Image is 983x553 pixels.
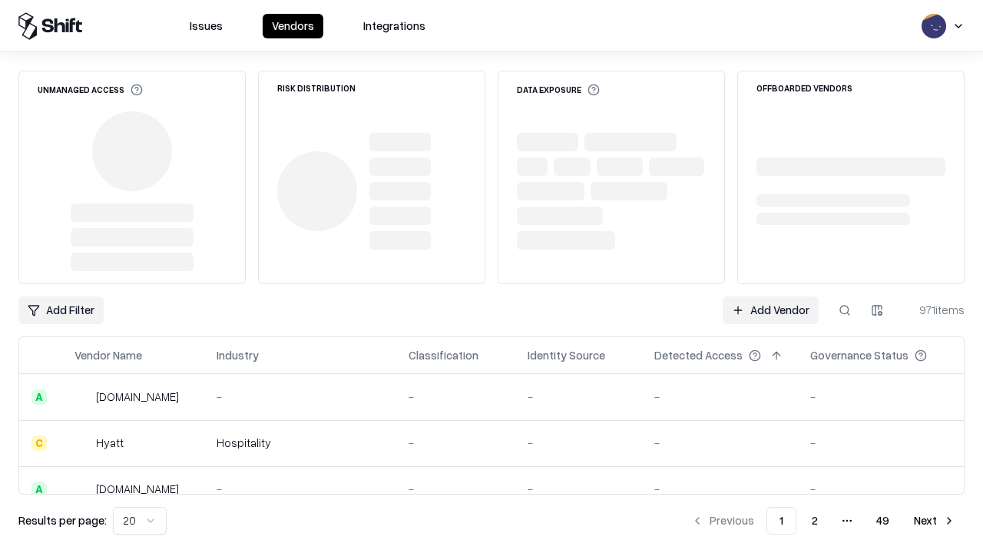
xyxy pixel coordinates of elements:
img: Hyatt [74,435,90,451]
img: intrado.com [74,389,90,405]
button: 1 [766,507,796,535]
div: Unmanaged Access [38,84,143,96]
div: C [31,435,47,451]
div: - [409,481,503,497]
p: Results per page: [18,512,107,528]
div: - [528,435,630,451]
div: - [810,389,952,405]
div: Governance Status [810,347,909,363]
div: - [217,389,384,405]
div: - [409,435,503,451]
div: Data Exposure [517,84,600,96]
div: A [31,482,47,497]
div: - [217,481,384,497]
div: Offboarded Vendors [756,84,852,92]
div: Vendor Name [74,347,142,363]
img: primesec.co.il [74,482,90,497]
button: Next [905,507,965,535]
div: - [528,481,630,497]
div: [DOMAIN_NAME] [96,389,179,405]
div: Hyatt [96,435,124,451]
div: - [528,389,630,405]
div: Classification [409,347,478,363]
div: - [654,389,786,405]
button: Vendors [263,14,323,38]
button: Integrations [354,14,435,38]
button: 2 [799,507,830,535]
button: Add Filter [18,296,104,324]
div: [DOMAIN_NAME] [96,481,179,497]
button: 49 [864,507,902,535]
div: Industry [217,347,259,363]
div: - [409,389,503,405]
div: - [810,481,952,497]
div: Risk Distribution [277,84,356,92]
div: Hospitality [217,435,384,451]
div: A [31,389,47,405]
div: - [654,435,786,451]
div: - [654,481,786,497]
button: Issues [180,14,232,38]
a: Add Vendor [723,296,819,324]
div: Detected Access [654,347,743,363]
div: Identity Source [528,347,605,363]
div: 971 items [903,302,965,318]
nav: pagination [682,507,965,535]
div: - [810,435,952,451]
